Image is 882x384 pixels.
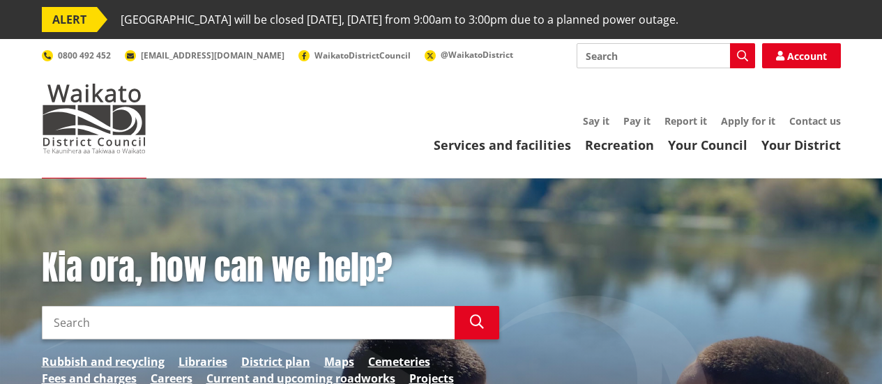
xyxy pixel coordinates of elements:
[141,49,284,61] span: [EMAIL_ADDRESS][DOMAIN_NAME]
[178,353,227,370] a: Libraries
[314,49,411,61] span: WaikatoDistrictCouncil
[42,49,111,61] a: 0800 492 452
[42,84,146,153] img: Waikato District Council - Te Kaunihera aa Takiwaa o Waikato
[42,353,165,370] a: Rubbish and recycling
[125,49,284,61] a: [EMAIL_ADDRESS][DOMAIN_NAME]
[121,7,678,32] span: [GEOGRAPHIC_DATA] will be closed [DATE], [DATE] from 9:00am to 3:00pm due to a planned power outage.
[789,114,841,128] a: Contact us
[762,43,841,68] a: Account
[58,49,111,61] span: 0800 492 452
[241,353,310,370] a: District plan
[577,43,755,68] input: Search input
[441,49,513,61] span: @WaikatoDistrict
[42,306,455,339] input: Search input
[585,137,654,153] a: Recreation
[324,353,354,370] a: Maps
[721,114,775,128] a: Apply for it
[368,353,430,370] a: Cemeteries
[434,137,571,153] a: Services and facilities
[42,7,97,32] span: ALERT
[583,114,609,128] a: Say it
[42,248,499,289] h1: Kia ora, how can we help?
[664,114,707,128] a: Report it
[623,114,651,128] a: Pay it
[425,49,513,61] a: @WaikatoDistrict
[668,137,747,153] a: Your Council
[298,49,411,61] a: WaikatoDistrictCouncil
[761,137,841,153] a: Your District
